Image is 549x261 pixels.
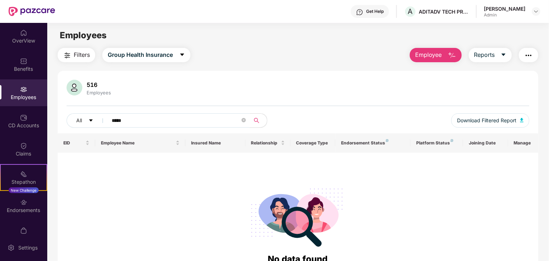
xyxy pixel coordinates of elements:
th: Relationship [246,133,291,153]
div: 516 [85,81,112,88]
button: Reportscaret-down [469,48,512,62]
img: svg+xml;base64,PHN2ZyB4bWxucz0iaHR0cDovL3d3dy53My5vcmcvMjAwMC9zdmciIHdpZHRoPSIyNCIgaGVpZ2h0PSIyNC... [524,51,533,60]
img: svg+xml;base64,PHN2ZyB4bWxucz0iaHR0cDovL3d3dy53My5vcmcvMjAwMC9zdmciIHhtbG5zOnhsaW5rPSJodHRwOi8vd3... [448,51,456,60]
div: Employees [85,90,112,95]
div: Admin [484,12,525,18]
span: Download Filtered Report [457,117,516,124]
button: Employee [410,48,462,62]
img: svg+xml;base64,PHN2ZyB4bWxucz0iaHR0cDovL3d3dy53My5vcmcvMjAwMC9zdmciIHdpZHRoPSIyNCIgaGVpZ2h0PSIyNC... [63,51,72,60]
span: Relationship [251,140,280,146]
th: Coverage Type [291,133,336,153]
span: Filters [74,50,90,59]
img: New Pazcare Logo [9,7,55,16]
th: EID [58,133,95,153]
span: EID [63,140,84,146]
span: caret-down [179,52,185,58]
button: Download Filtered Report [451,113,529,128]
th: Manage [508,133,538,153]
span: Group Health Insurance [108,50,173,59]
th: Joining Date [463,133,508,153]
span: All [76,117,82,124]
span: close-circle [242,117,246,124]
span: close-circle [242,118,246,122]
img: svg+xml;base64,PHN2ZyBpZD0iRW5kb3JzZW1lbnRzIiB4bWxucz0iaHR0cDovL3d3dy53My5vcmcvMjAwMC9zdmciIHdpZH... [20,199,27,206]
img: svg+xml;base64,PHN2ZyBpZD0iRHJvcGRvd24tMzJ4MzIiIHhtbG5zPSJodHRwOi8vd3d3LnczLm9yZy8yMDAwL3N2ZyIgd2... [533,9,539,14]
div: New Challenge [9,187,39,193]
button: Allcaret-down [67,113,110,128]
img: svg+xml;base64,PHN2ZyBpZD0iU2V0dGluZy0yMHgyMCIgeG1sbnM9Imh0dHA6Ly93d3cudzMub3JnLzIwMDAvc3ZnIiB3aW... [8,244,15,251]
button: Filters [58,48,95,62]
span: A [408,7,413,16]
img: svg+xml;base64,PHN2ZyB4bWxucz0iaHR0cDovL3d3dy53My5vcmcvMjAwMC9zdmciIHdpZHRoPSI4IiBoZWlnaHQ9IjgiIH... [386,139,389,142]
span: caret-down [88,118,93,124]
div: ADITADV TECH PRIVATE LIMITED [419,8,469,15]
img: svg+xml;base64,PHN2ZyBpZD0iRW1wbG95ZWVzIiB4bWxucz0iaHR0cDovL3d3dy53My5vcmcvMjAwMC9zdmciIHdpZHRoPS... [20,86,27,93]
img: svg+xml;base64,PHN2ZyBpZD0iSG9tZSIgeG1sbnM9Imh0dHA6Ly93d3cudzMub3JnLzIwMDAvc3ZnIiB3aWR0aD0iMjAiIG... [20,29,27,36]
img: svg+xml;base64,PHN2ZyBpZD0iQ2xhaW0iIHhtbG5zPSJodHRwOi8vd3d3LnczLm9yZy8yMDAwL3N2ZyIgd2lkdGg9IjIwIi... [20,142,27,149]
img: svg+xml;base64,PHN2ZyB4bWxucz0iaHR0cDovL3d3dy53My5vcmcvMjAwMC9zdmciIHhtbG5zOnhsaW5rPSJodHRwOi8vd3... [520,118,524,122]
span: caret-down [501,52,506,58]
div: Settings [16,244,40,251]
span: Employee [415,50,442,59]
div: Platform Status [416,140,457,146]
img: svg+xml;base64,PHN2ZyB4bWxucz0iaHR0cDovL3d3dy53My5vcmcvMjAwMC9zdmciIHdpZHRoPSIyODgiIGhlaWdodD0iMj... [246,180,349,252]
div: [PERSON_NAME] [484,5,525,12]
span: Employee Name [101,140,174,146]
div: Get Help [366,9,384,14]
img: svg+xml;base64,PHN2ZyB4bWxucz0iaHR0cDovL3d3dy53My5vcmcvMjAwMC9zdmciIHdpZHRoPSI4IiBoZWlnaHQ9IjgiIH... [451,139,453,142]
div: Stepathon [1,178,47,186]
button: search [249,113,267,128]
div: Endorsement Status [341,140,405,146]
img: svg+xml;base64,PHN2ZyB4bWxucz0iaHR0cDovL3d3dy53My5vcmcvMjAwMC9zdmciIHhtbG5zOnhsaW5rPSJodHRwOi8vd3... [67,80,82,95]
span: search [249,118,263,123]
span: Reports [474,50,495,59]
img: svg+xml;base64,PHN2ZyBpZD0iQ0RfQWNjb3VudHMiIGRhdGEtbmFtZT0iQ0QgQWNjb3VudHMiIHhtbG5zPSJodHRwOi8vd3... [20,114,27,121]
th: Insured Name [185,133,246,153]
span: Employees [60,30,107,40]
th: Employee Name [95,133,185,153]
img: svg+xml;base64,PHN2ZyBpZD0iQmVuZWZpdHMiIHhtbG5zPSJodHRwOi8vd3d3LnczLm9yZy8yMDAwL3N2ZyIgd2lkdGg9Ij... [20,58,27,65]
img: svg+xml;base64,PHN2ZyBpZD0iSGVscC0zMngzMiIgeG1sbnM9Imh0dHA6Ly93d3cudzMub3JnLzIwMDAvc3ZnIiB3aWR0aD... [356,9,363,16]
button: Group Health Insurancecaret-down [102,48,190,62]
img: svg+xml;base64,PHN2ZyBpZD0iTXlfT3JkZXJzIiBkYXRhLW5hbWU9Ik15IE9yZGVycyIgeG1sbnM9Imh0dHA6Ly93d3cudz... [20,227,27,234]
img: svg+xml;base64,PHN2ZyB4bWxucz0iaHR0cDovL3d3dy53My5vcmcvMjAwMC9zdmciIHdpZHRoPSIyMSIgaGVpZ2h0PSIyMC... [20,171,27,178]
